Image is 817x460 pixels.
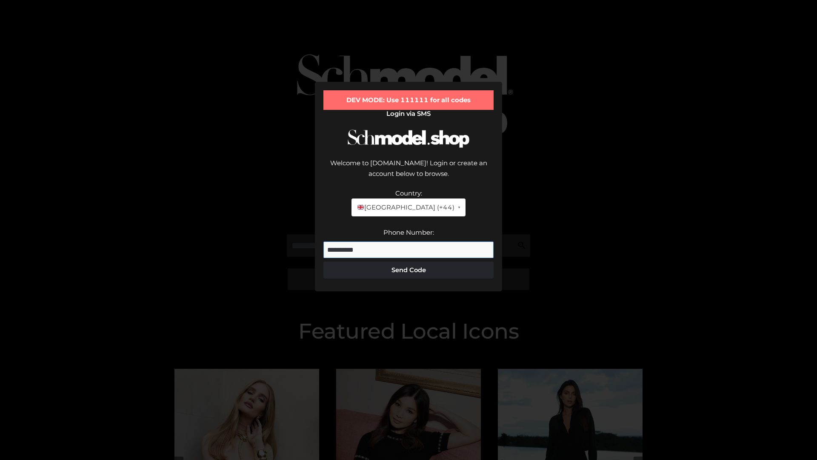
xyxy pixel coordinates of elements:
[323,262,494,279] button: Send Code
[357,204,364,210] img: 🇬🇧
[395,189,422,197] label: Country:
[323,110,494,118] h2: Login via SMS
[323,90,494,110] div: DEV MODE: Use 111111 for all codes
[345,122,472,155] img: Schmodel Logo
[357,202,454,213] span: [GEOGRAPHIC_DATA] (+44)
[383,228,434,236] label: Phone Number:
[323,158,494,188] div: Welcome to [DOMAIN_NAME]! Login or create an account below to browse.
